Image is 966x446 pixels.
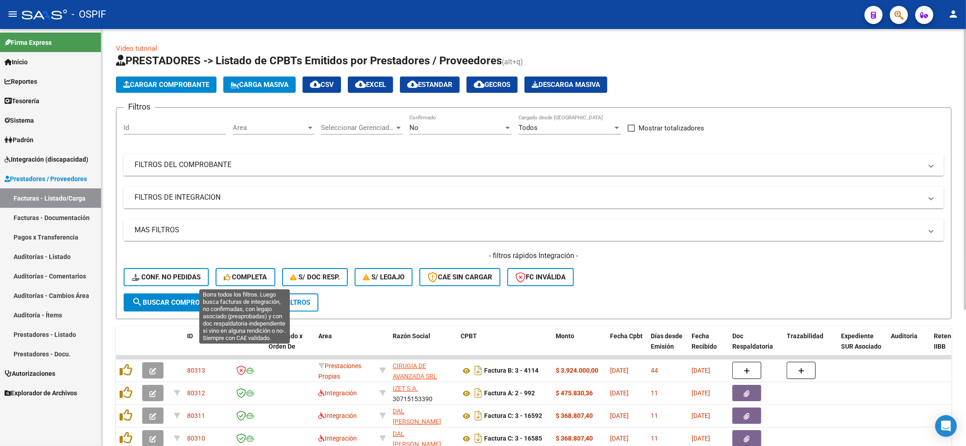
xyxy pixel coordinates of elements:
span: S/ legajo [363,273,404,281]
strong: Factura B: 3 - 4114 [484,367,538,374]
a: Video tutorial [116,44,157,53]
span: CAE [232,332,244,340]
span: [DATE] [610,367,629,374]
span: Autorizaciones [5,369,55,379]
span: [DATE] [610,412,629,419]
mat-panel-title: MAS FILTROS [135,225,922,235]
button: Descarga Masiva [524,77,607,93]
button: FC Inválida [507,268,574,286]
button: CSV [303,77,341,93]
mat-icon: delete [245,297,256,307]
span: 80313 [187,367,205,374]
mat-expansion-panel-header: FILTROS DEL COMPROBANTE [124,154,944,176]
span: Explorador de Archivos [5,388,77,398]
span: Integración [318,435,357,442]
strong: Factura C: 3 - 16592 [484,412,542,420]
datatable-header-cell: Trazabilidad [783,326,837,366]
span: Auditoria [891,332,918,340]
datatable-header-cell: Razón Social [389,326,457,366]
mat-icon: cloud_download [407,79,418,90]
i: Descargar documento [472,431,484,446]
span: Mostrar totalizadores [639,123,704,134]
span: Estandar [407,81,452,89]
span: [DATE] [610,389,629,397]
span: 80311 [187,412,205,419]
span: Seleccionar Gerenciador [321,124,394,132]
button: Buscar Comprobante [124,293,230,312]
span: CAE SIN CARGAR [428,273,492,281]
span: [DATE] [692,435,710,442]
span: 11 [651,412,658,419]
span: Buscar Comprobante [132,298,221,307]
app-download-masive: Descarga masiva de comprobantes (adjuntos) [524,77,607,93]
h4: - filtros rápidos Integración - [124,251,944,261]
span: Completa [224,273,267,281]
span: Integración [318,389,357,397]
strong: $ 368.807,40 [556,435,593,442]
span: Todos [519,124,538,132]
span: DAL [PERSON_NAME] [393,408,441,425]
datatable-header-cell: CPBT [457,326,552,366]
strong: Factura A: 2 - 992 [484,390,535,397]
h3: Filtros [124,101,155,113]
strong: $ 475.830,36 [556,389,593,397]
span: PRESTADORES -> Listado de CPBTs Emitidos por Prestadores / Proveedores [116,54,502,67]
span: 11 [651,389,658,397]
strong: $ 3.924.000,00 [556,367,598,374]
span: [DATE] [692,412,710,419]
span: Prestadores / Proveedores [5,174,87,184]
span: Gecros [474,81,510,89]
span: Carga Masiva [231,81,288,89]
span: CIRUGIA DE AVANZADA SRL [393,362,437,380]
span: Area [233,124,306,132]
span: [DATE] [692,367,710,374]
span: Borrar Filtros [245,298,310,307]
span: Integración (discapacidad) [5,154,88,164]
span: Integración [318,412,357,419]
mat-icon: cloud_download [355,79,366,90]
mat-panel-title: FILTROS DEL COMPROBANTE [135,160,922,170]
span: IZET S.A. [393,385,418,392]
span: ID [187,332,193,340]
button: Conf. no pedidas [124,268,209,286]
mat-icon: search [132,297,143,307]
span: Retencion IIBB [934,332,963,350]
button: S/ legajo [355,268,413,286]
span: FC Inválida [515,273,566,281]
button: S/ Doc Resp. [282,268,348,286]
button: Borrar Filtros [237,293,318,312]
span: CPBT [461,332,477,340]
div: Open Intercom Messenger [935,415,957,437]
span: [DATE] [610,435,629,442]
datatable-header-cell: Fecha Recibido [688,326,729,366]
span: Area [318,332,332,340]
button: CAE SIN CARGAR [419,268,500,286]
div: 30715153390 [393,384,453,403]
button: EXCEL [348,77,393,93]
div: 30709072818 [393,361,453,380]
mat-icon: cloud_download [310,79,321,90]
span: Cargar Comprobante [123,81,209,89]
span: Descarga Masiva [532,81,600,89]
datatable-header-cell: Auditoria [887,326,930,366]
mat-icon: menu [7,9,18,19]
strong: $ 368.807,40 [556,412,593,419]
strong: Factura C: 3 - 16585 [484,435,542,442]
span: Expediente SUR Asociado [841,332,881,350]
span: 80310 [187,435,205,442]
button: Cargar Comprobante [116,77,216,93]
i: Descargar documento [472,363,484,378]
span: Fecha Cpbt [610,332,643,340]
span: Doc Respaldatoria [732,332,773,350]
span: Padrón [5,135,34,145]
span: 80312 [187,389,205,397]
span: Razón Social [393,332,430,340]
datatable-header-cell: Fecha Cpbt [606,326,647,366]
span: Monto [556,332,574,340]
span: Inicio [5,57,28,67]
i: Descargar documento [472,386,484,400]
span: Conf. no pedidas [132,273,201,281]
mat-panel-title: FILTROS DE INTEGRACION [135,192,922,202]
span: [DATE] [692,389,710,397]
datatable-header-cell: Expediente SUR Asociado [837,326,887,366]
